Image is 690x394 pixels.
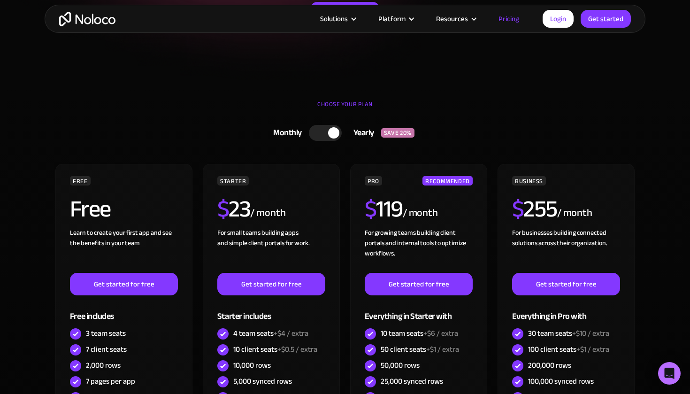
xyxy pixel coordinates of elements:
[512,176,546,185] div: BUSINESS
[59,12,115,26] a: home
[250,206,285,221] div: / month
[576,342,609,356] span: +$1 / extra
[381,376,443,386] div: 25,000 synced rows
[70,176,91,185] div: FREE
[381,128,414,138] div: SAVE 20%
[365,273,473,295] a: Get started for free
[54,97,636,121] div: CHOOSE YOUR PLAN
[436,13,468,25] div: Resources
[543,10,574,28] a: Login
[512,197,557,221] h2: 255
[70,295,178,326] div: Free includes
[217,187,229,231] span: $
[403,206,438,221] div: / month
[572,326,609,340] span: +$10 / extra
[512,187,524,231] span: $
[423,326,458,340] span: +$6 / extra
[70,273,178,295] a: Get started for free
[487,13,531,25] a: Pricing
[528,376,594,386] div: 100,000 synced rows
[86,344,127,355] div: 7 client seats
[426,342,459,356] span: +$1 / extra
[658,362,681,385] div: Open Intercom Messenger
[233,328,308,339] div: 4 team seats
[378,13,406,25] div: Platform
[367,13,424,25] div: Platform
[261,126,309,140] div: Monthly
[70,228,178,273] div: Learn to create your first app and see the benefits in your team ‍
[217,176,249,185] div: STARTER
[512,228,620,273] div: For businesses building connected solutions across their organization. ‍
[365,228,473,273] div: For growing teams building client portals and internal tools to optimize workflows.
[557,206,592,221] div: / month
[86,328,126,339] div: 3 team seats
[233,344,317,355] div: 10 client seats
[512,273,620,295] a: Get started for free
[217,228,325,273] div: For small teams building apps and simple client portals for work. ‍
[365,176,382,185] div: PRO
[308,13,367,25] div: Solutions
[365,197,403,221] h2: 119
[217,273,325,295] a: Get started for free
[381,360,420,371] div: 50,000 rows
[86,376,135,386] div: 7 pages per app
[528,344,609,355] div: 100 client seats
[277,342,317,356] span: +$0.5 / extra
[512,295,620,326] div: Everything in Pro with
[365,295,473,326] div: Everything in Starter with
[381,344,459,355] div: 50 client seats
[422,176,473,185] div: RECOMMENDED
[528,328,609,339] div: 30 team seats
[233,376,292,386] div: 5,000 synced rows
[86,360,121,371] div: 2,000 rows
[217,197,251,221] h2: 23
[365,187,376,231] span: $
[342,126,381,140] div: Yearly
[320,13,348,25] div: Solutions
[581,10,631,28] a: Get started
[528,360,571,371] div: 200,000 rows
[217,295,325,326] div: Starter includes
[274,326,308,340] span: +$4 / extra
[70,197,111,221] h2: Free
[424,13,487,25] div: Resources
[233,360,271,371] div: 10,000 rows
[381,328,458,339] div: 10 team seats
